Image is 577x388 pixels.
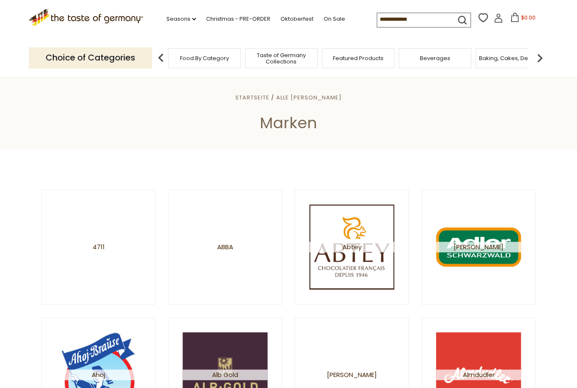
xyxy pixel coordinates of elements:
span: Ahoj [56,369,141,380]
a: Seasons [166,14,196,24]
img: Adler [436,204,521,289]
a: Christmas - PRE-ORDER [206,14,270,24]
span: Abtey [310,242,395,252]
img: next arrow [531,50,548,66]
a: [PERSON_NAME] [422,190,536,305]
span: $0.00 [521,14,536,21]
span: [PERSON_NAME] [436,242,521,252]
a: Startseite [235,94,269,102]
p: Choice of Categories [29,47,152,68]
a: Taste of Germany Collections [248,52,315,65]
a: 4711 [41,190,155,305]
a: Food By Category [180,55,229,61]
img: previous arrow [152,50,169,66]
img: Abtey [310,204,395,289]
button: $0.00 [505,13,541,25]
a: Beverages [420,55,450,61]
a: Baking, Cakes, Desserts [479,55,544,61]
span: Abba [217,242,233,252]
span: Almdudler [436,369,521,380]
span: Alb Gold [183,369,268,380]
a: Alle [PERSON_NAME] [276,94,342,102]
a: Featured Products [333,55,384,61]
a: On Sale [324,14,345,24]
a: Abtey [295,190,409,305]
a: Oktoberfest [280,14,313,24]
span: Marken [260,112,317,134]
span: [PERSON_NAME] [327,369,377,380]
a: Abba [168,190,282,305]
span: 4711 [93,242,105,252]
